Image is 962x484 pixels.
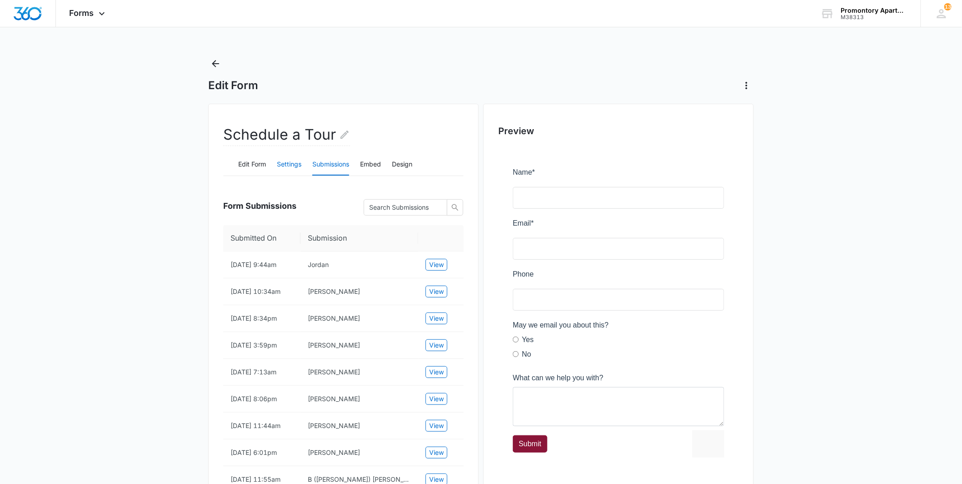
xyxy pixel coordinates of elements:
[429,260,444,270] span: View
[208,79,258,92] h1: Edit Form
[426,447,447,459] button: View
[426,259,447,271] button: View
[223,200,296,212] span: Form Submissions
[223,413,301,439] td: [DATE] 11:44am
[223,124,350,146] h2: Schedule a Tour
[223,439,301,466] td: [DATE] 6:01pm
[208,56,223,71] button: Back
[9,182,18,193] label: No
[301,225,418,252] th: Submission
[238,154,266,176] button: Edit Form
[301,359,418,386] td: Justa Kennedy
[447,199,463,216] button: search
[944,3,952,10] span: 13
[70,8,94,18] span: Forms
[301,332,418,359] td: Kayleigh Sherlock
[9,167,21,178] label: Yes
[301,252,418,278] td: Jordan
[277,154,301,176] button: Settings
[301,305,418,332] td: Sophie
[312,154,349,176] button: Submissions
[426,393,447,405] button: View
[223,278,301,305] td: [DATE] 10:34am
[301,439,418,466] td: Kesia Hammonds
[426,420,447,432] button: View
[841,7,907,14] div: account name
[223,332,301,359] td: [DATE] 3:59pm
[339,124,350,146] button: Edit Form Name
[223,305,301,332] td: [DATE] 8:34pm
[426,313,447,324] button: View
[498,124,739,138] h2: Preview
[429,313,444,323] span: View
[230,232,286,244] span: Submitted On
[360,154,381,176] button: Embed
[180,263,296,291] iframe: reCAPTCHA
[301,278,418,305] td: Cindi Rodriguez
[369,202,435,212] input: Search Submissions
[429,394,444,404] span: View
[426,286,447,297] button: View
[944,3,952,10] div: notifications count
[223,225,301,252] th: Submitted On
[429,421,444,431] span: View
[223,252,301,278] td: [DATE] 9:44am
[392,154,412,176] button: Design
[429,448,444,458] span: View
[301,386,418,413] td: Raquel Valdez
[426,339,447,351] button: View
[301,413,418,439] td: Annika Lee
[223,359,301,386] td: [DATE] 7:13am
[429,340,444,350] span: View
[429,367,444,377] span: View
[841,14,907,20] div: account id
[426,366,447,378] button: View
[6,273,29,281] span: Submit
[739,78,754,93] button: Actions
[447,204,463,211] span: search
[429,287,444,297] span: View
[223,386,301,413] td: [DATE] 8:06pm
